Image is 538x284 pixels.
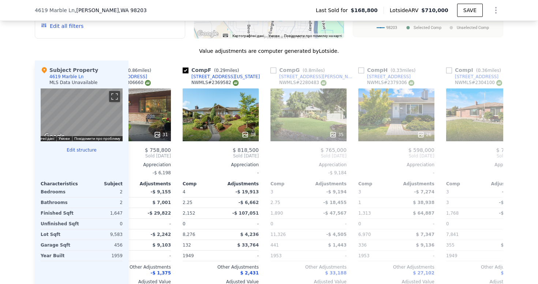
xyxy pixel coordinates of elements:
[321,147,347,153] span: $ 765,000
[279,74,355,80] div: [STREET_ADDRESS][PERSON_NAME]
[222,219,259,229] div: -
[42,132,67,141] img: Google
[270,189,273,194] span: 3
[398,251,434,261] div: -
[145,147,171,153] span: $ 758,800
[74,136,120,141] a: Повідомити про проблему
[502,189,522,194] span: -$ 9,473
[183,153,259,159] span: Sold [DATE]
[196,29,220,39] a: Відкрити цю область на Картах Google (відкриється нове вікно)
[270,153,347,159] span: Sold [DATE]
[153,200,171,205] span: $ 7,001
[270,232,286,237] span: 11,326
[310,251,347,261] div: -
[133,181,171,187] div: Adjustments
[300,68,328,73] span: ( miles)
[486,219,522,229] div: -
[351,7,378,14] span: $168,800
[358,153,434,159] span: Sold [DATE]
[408,147,434,153] span: $ 598,000
[358,251,395,261] div: 1953
[41,88,123,141] div: Street View
[41,22,83,30] button: Edit all filters
[414,189,434,194] span: -$ 7,274
[41,147,123,153] button: Edit structure
[279,80,326,86] div: NWMLS # 2280483
[358,211,371,216] span: 1,313
[83,197,123,208] div: 2
[147,211,171,216] span: -$ 29,822
[388,68,418,73] span: ( miles)
[367,74,411,80] div: [STREET_ADDRESS]
[358,74,411,80] a: [STREET_ADDRESS]
[183,74,260,80] a: [STREET_ADDRESS][US_STATE]
[183,181,221,187] div: Comp
[270,162,347,168] div: Appreciation
[41,88,123,141] div: Карта
[95,153,171,159] span: Sold [DATE]
[413,211,434,216] span: $ 64,887
[83,251,123,261] div: 1959
[421,7,448,13] span: $710,000
[417,131,431,138] div: 26
[416,243,434,248] span: $ 9,136
[233,147,259,153] span: $ 818,500
[270,221,273,226] span: 0
[446,251,483,261] div: 1949
[49,74,83,80] div: 4619 Marble Ln
[233,80,239,86] img: NWMLS Logo
[83,219,123,229] div: 0
[270,74,355,80] a: [STREET_ADDRESS][PERSON_NAME]
[489,3,503,18] button: Show Options
[457,25,489,30] text: Unselected Comp
[478,68,487,73] span: 0.36
[446,264,522,270] div: Other Adjustments
[416,232,434,237] span: $ 7,347
[413,200,434,205] span: $ 38,938
[446,162,522,168] div: Appreciation
[323,200,347,205] span: -$ 18,455
[41,251,80,261] div: Year Built
[328,243,347,248] span: $ 1,443
[496,80,502,86] img: NWMLS Logo
[183,211,195,216] span: 2,152
[270,251,307,261] div: 1953
[134,219,171,229] div: -
[183,162,259,168] div: Appreciation
[41,66,98,74] div: Subject Property
[183,251,219,261] div: 1949
[446,232,459,237] span: 7,841
[83,208,123,218] div: 1,647
[446,189,449,194] span: 3
[358,66,418,74] div: Comp H
[239,200,259,205] span: -$ 6,662
[134,251,171,261] div: -
[323,211,347,216] span: -$ 47,567
[457,4,483,17] button: SAVE
[240,270,259,276] span: $ 2,431
[284,34,342,38] a: Повідомити про помилку на карті
[270,264,347,270] div: Other Adjustments
[446,181,484,187] div: Comp
[392,68,402,73] span: 0.33
[398,219,434,229] div: -
[446,211,459,216] span: 1,768
[446,197,483,208] div: 3
[270,197,307,208] div: 2.75
[221,181,259,187] div: Adjustments
[41,240,80,250] div: Garage Sqft
[154,131,168,138] div: 31
[191,74,260,80] div: [STREET_ADDRESS][US_STATE]
[211,68,242,73] span: ( miles)
[183,221,186,226] span: 0
[321,80,326,86] img: NWMLS Logo
[95,264,171,270] div: Other Adjustments
[358,232,371,237] span: 6,970
[35,47,503,55] div: Value adjustments are computer generated by Lotside .
[358,181,396,187] div: Comp
[396,181,434,187] div: Adjustments
[119,7,147,13] span: , WA 98203
[446,221,449,226] span: 0
[41,187,80,197] div: Bedrooms
[367,80,414,86] div: NWMLS # 2379306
